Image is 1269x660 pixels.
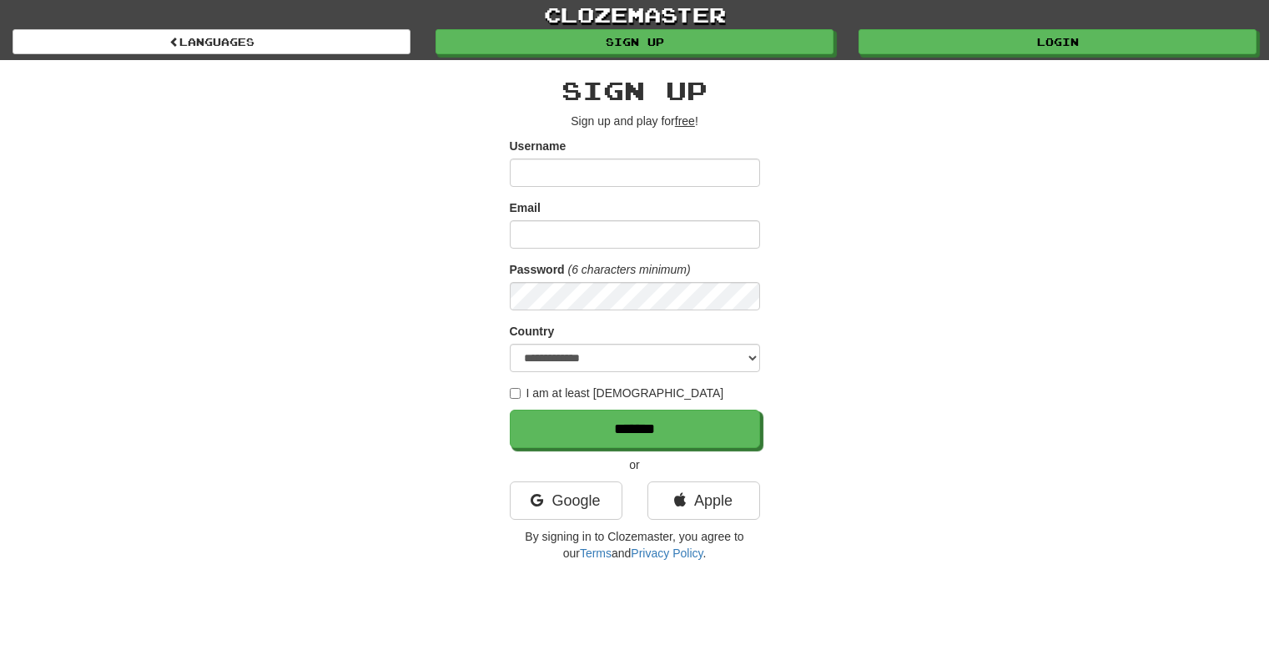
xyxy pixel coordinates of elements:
[675,114,695,128] u: free
[510,138,567,154] label: Username
[13,29,410,54] a: Languages
[510,113,760,129] p: Sign up and play for !
[631,547,702,560] a: Privacy Policy
[859,29,1256,54] a: Login
[510,199,541,216] label: Email
[647,481,760,520] a: Apple
[580,547,612,560] a: Terms
[510,323,555,340] label: Country
[510,77,760,104] h2: Sign up
[510,481,622,520] a: Google
[436,29,833,54] a: Sign up
[510,528,760,562] p: By signing in to Clozemaster, you agree to our and .
[510,385,724,401] label: I am at least [DEMOGRAPHIC_DATA]
[510,261,565,278] label: Password
[568,263,691,276] em: (6 characters minimum)
[510,456,760,473] p: or
[510,388,521,399] input: I am at least [DEMOGRAPHIC_DATA]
